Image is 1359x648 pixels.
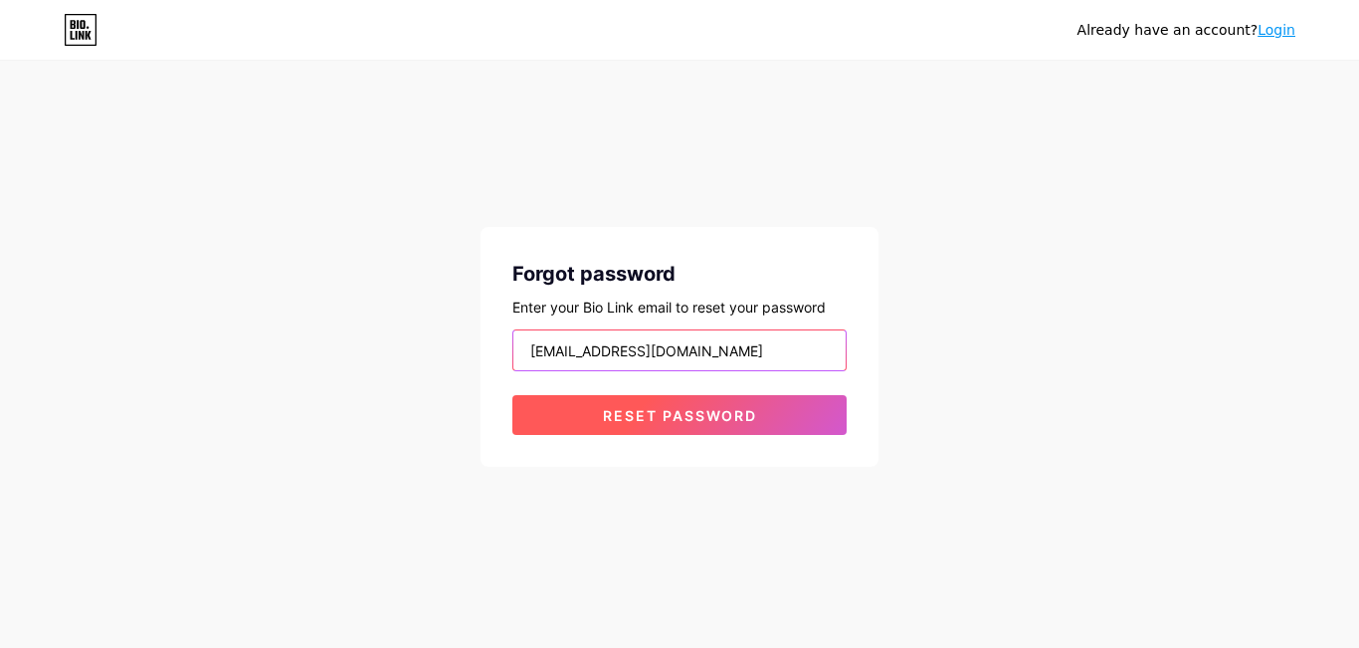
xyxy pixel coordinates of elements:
[512,395,847,435] button: Reset password
[513,330,846,370] input: Email
[1258,22,1295,38] a: Login
[603,407,757,424] span: Reset password
[512,297,847,318] div: Enter your Bio Link email to reset your password
[1077,20,1295,41] div: Already have an account?
[512,259,847,289] div: Forgot password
